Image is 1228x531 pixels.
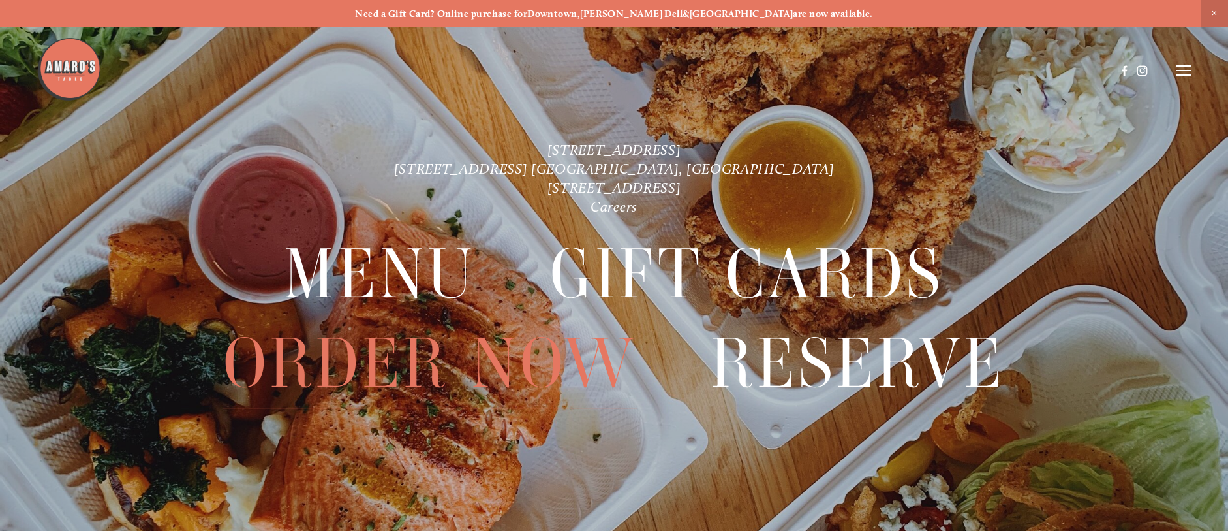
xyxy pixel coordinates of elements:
[591,199,637,216] a: Careers
[223,319,637,408] span: Order Now
[683,8,689,20] strong: &
[577,8,580,20] strong: ,
[550,229,944,318] a: Gift Cards
[223,319,637,408] a: Order Now
[690,8,793,20] a: [GEOGRAPHIC_DATA]
[711,319,1005,408] span: Reserve
[547,179,681,197] a: [STREET_ADDRESS]
[394,160,835,178] a: [STREET_ADDRESS] [GEOGRAPHIC_DATA], [GEOGRAPHIC_DATA]
[547,141,681,159] a: [STREET_ADDRESS]
[355,8,527,20] strong: Need a Gift Card? Online purchase for
[793,8,872,20] strong: are now available.
[711,319,1005,408] a: Reserve
[284,229,476,319] span: Menu
[527,8,577,20] a: Downtown
[284,229,476,318] a: Menu
[37,37,102,102] img: Amaro's Table
[550,229,944,319] span: Gift Cards
[580,8,683,20] a: [PERSON_NAME] Dell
